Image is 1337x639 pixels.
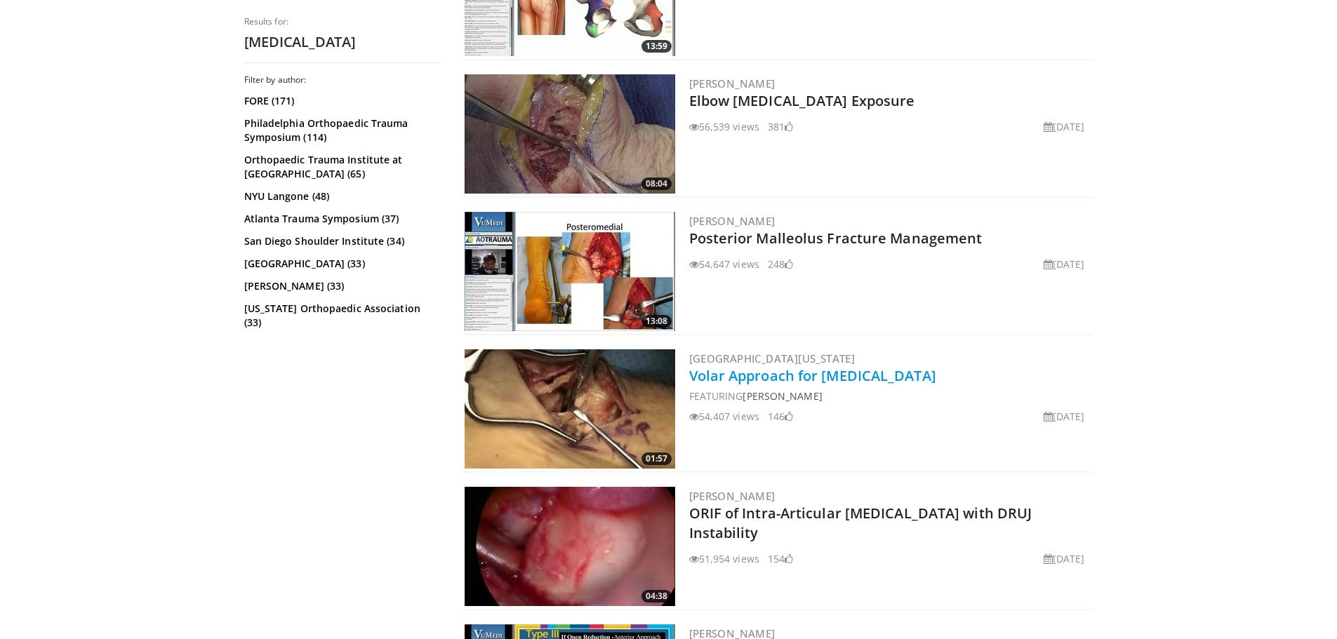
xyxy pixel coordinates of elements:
[641,452,672,465] span: 01:57
[768,119,793,134] li: 381
[689,91,915,110] a: Elbow [MEDICAL_DATA] Exposure
[465,212,675,331] a: 13:08
[689,214,776,228] a: [PERSON_NAME]
[244,257,437,271] a: [GEOGRAPHIC_DATA] (33)
[1044,551,1085,566] li: [DATE]
[465,74,675,194] img: heCDP4pTuni5z6vX4xMDoxOjBrO-I4W8_11.300x170_q85_crop-smart_upscale.jpg
[465,487,675,606] a: 04:38
[465,212,675,331] img: 50e07c4d-707f-48cd-824d-a6044cd0d074.300x170_q85_crop-smart_upscale.jpg
[768,409,793,424] li: 146
[244,153,437,181] a: Orthopaedic Trauma Institute at [GEOGRAPHIC_DATA] (65)
[689,351,856,365] a: [GEOGRAPHIC_DATA][US_STATE]
[244,16,441,27] p: Results for:
[689,119,759,134] li: 56,539 views
[465,487,675,606] img: f205fea7-5dbf-4452-aea8-dd2b960063ad.300x170_q85_crop-smart_upscale.jpg
[768,551,793,566] li: 154
[244,234,437,248] a: San Diego Shoulder Institute (34)
[244,74,441,86] h3: Filter by author:
[1044,119,1085,134] li: [DATE]
[244,33,441,51] h2: [MEDICAL_DATA]
[689,504,1032,542] a: ORIF of Intra-Articular [MEDICAL_DATA] with DRUJ Instability
[244,116,437,144] a: Philadelphia Orthopaedic Trauma Symposium (114)
[244,189,437,203] a: NYU Langone (48)
[244,302,437,330] a: [US_STATE] Orthopaedic Association (33)
[768,257,793,271] li: 248
[689,76,776,90] a: [PERSON_NAME]
[689,551,759,566] li: 51,954 views
[641,177,672,190] span: 08:04
[465,74,675,194] a: 08:04
[689,489,776,503] a: [PERSON_NAME]
[465,349,675,469] img: Picture_4_4_3.png.300x170_q85_crop-smart_upscale.jpg
[689,409,759,424] li: 54,407 views
[1044,409,1085,424] li: [DATE]
[641,590,672,603] span: 04:38
[689,366,936,385] a: Volar Approach for [MEDICAL_DATA]
[244,94,437,108] a: FORE (171)
[465,349,675,469] a: 01:57
[641,40,672,53] span: 13:59
[1044,257,1085,271] li: [DATE]
[743,389,822,403] a: [PERSON_NAME]
[689,389,1091,403] div: FEATURING
[244,212,437,226] a: Atlanta Trauma Symposium (37)
[689,229,983,248] a: Posterior Malleolus Fracture Management
[689,257,759,271] li: 54,647 views
[244,279,437,293] a: [PERSON_NAME] (33)
[641,315,672,328] span: 13:08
